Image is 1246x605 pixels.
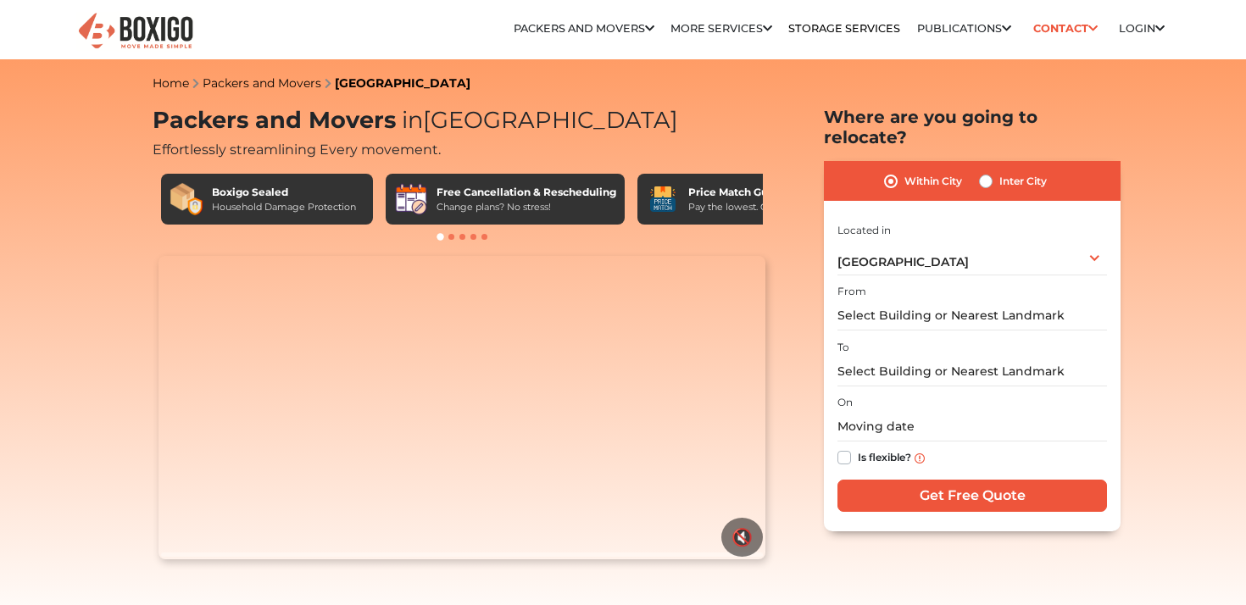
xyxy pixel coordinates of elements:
[904,171,962,191] label: Within City
[721,518,763,557] button: 🔇
[999,171,1047,191] label: Inter City
[837,395,853,410] label: On
[837,412,1107,441] input: Moving date
[917,22,1011,35] a: Publications
[837,223,891,238] label: Located in
[396,106,678,134] span: [GEOGRAPHIC_DATA]
[1119,22,1165,35] a: Login
[212,200,356,214] div: Household Damage Protection
[824,107,1121,147] h2: Where are you going to relocate?
[402,106,423,134] span: in
[153,75,189,91] a: Home
[437,185,616,200] div: Free Cancellation & Rescheduling
[837,357,1107,386] input: Select Building or Nearest Landmark
[170,182,203,216] img: Boxigo Sealed
[159,256,765,559] video: Your browser does not support the video tag.
[837,301,1107,330] input: Select Building or Nearest Landmark
[394,182,428,216] img: Free Cancellation & Rescheduling
[514,22,654,35] a: Packers and Movers
[837,254,969,269] span: [GEOGRAPHIC_DATA]
[646,182,680,216] img: Price Match Guarantee
[153,142,441,158] span: Effortlessly streamlining Every movement.
[670,22,772,35] a: More services
[76,11,195,53] img: Boxigo
[437,200,616,214] div: Change plans? No stress!
[1027,15,1103,42] a: Contact
[788,22,900,35] a: Storage Services
[203,75,321,91] a: Packers and Movers
[837,480,1107,512] input: Get Free Quote
[858,447,911,465] label: Is flexible?
[915,453,925,463] img: info
[688,185,817,200] div: Price Match Guarantee
[153,107,771,135] h1: Packers and Movers
[335,75,470,91] a: [GEOGRAPHIC_DATA]
[688,200,817,214] div: Pay the lowest. Guaranteed!
[212,185,356,200] div: Boxigo Sealed
[837,340,849,355] label: To
[837,284,866,299] label: From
